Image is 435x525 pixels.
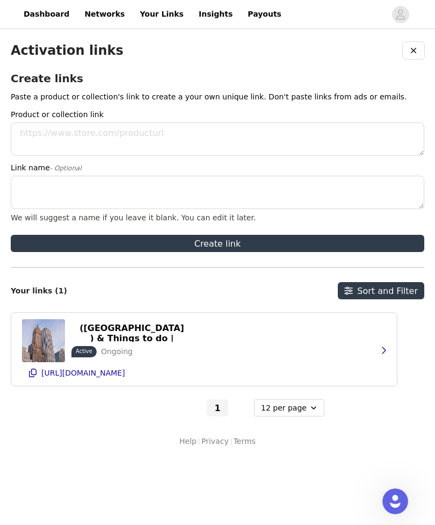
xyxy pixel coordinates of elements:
p: Paste a product or collection's link to create a your own unique link. Don't paste links from ads... [11,91,424,103]
button: Events in [US_STATE] ([GEOGRAPHIC_DATA]) & Things to do | Fever [71,325,192,342]
a: Privacy [201,436,229,447]
label: Link name [11,162,418,174]
h2: Create links [11,72,424,85]
iframe: Intercom live chat [382,488,408,514]
button: Create link [11,235,424,252]
button: [URL][DOMAIN_NAME] [22,364,386,382]
a: Your Links [133,2,190,26]
button: Go to previous page [183,399,205,416]
a: Insights [192,2,239,26]
button: Go To Page 1 [207,399,228,416]
p: Ongoing [101,346,133,357]
div: avatar [395,6,405,23]
a: Payouts [241,2,288,26]
span: - Optional [50,164,82,172]
button: Sort and Filter [338,282,424,299]
h2: Your links (1) [11,286,67,296]
a: Terms [234,436,256,447]
a: Help [179,436,197,447]
p: [URL][DOMAIN_NAME] [41,369,125,377]
h1: Activation links [11,43,124,59]
button: Go to next page [230,399,252,416]
div: We will suggest a name if you leave it blank. You can edit it later. [11,213,424,222]
label: Product or collection link [11,109,418,120]
p: Events in [US_STATE] ([GEOGRAPHIC_DATA]) & Things to do | Fever [78,313,186,354]
a: Networks [78,2,131,26]
img: Events in New York (NYC) & Things to do | Fever [22,319,65,362]
a: Dashboard [17,2,76,26]
p: Active [76,347,92,355]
